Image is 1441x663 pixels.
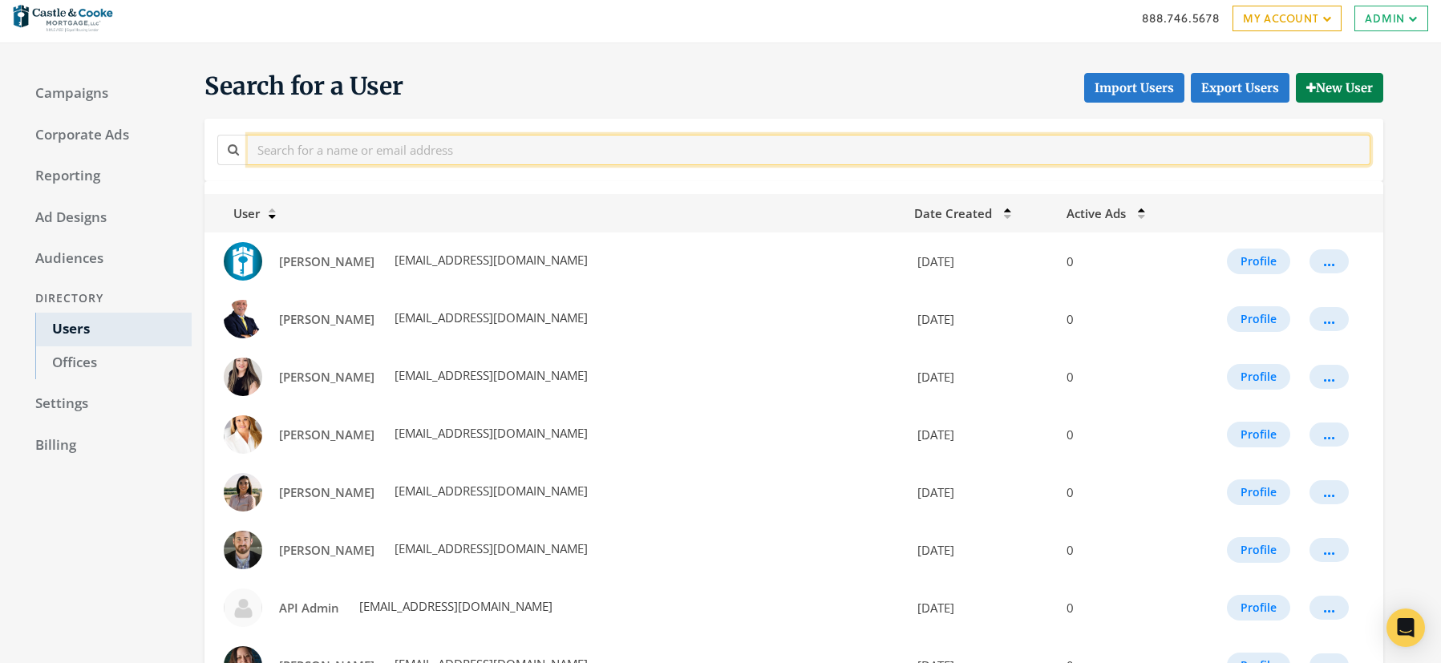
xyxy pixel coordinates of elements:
[224,242,262,281] img: Abbigail Clawson profile
[1057,579,1183,637] td: 0
[19,160,192,193] a: Reporting
[1323,607,1335,608] div: ...
[391,252,588,268] span: [EMAIL_ADDRESS][DOMAIN_NAME]
[1057,290,1183,348] td: 0
[224,531,262,569] img: Anthony Vaughan profile
[391,483,588,499] span: [EMAIL_ADDRESS][DOMAIN_NAME]
[1057,463,1183,521] td: 0
[1057,406,1183,463] td: 0
[1323,434,1335,435] div: ...
[224,588,262,627] img: API Admin profile
[905,290,1056,348] td: [DATE]
[269,593,350,623] a: API Admin
[269,478,385,507] a: [PERSON_NAME]
[1309,249,1349,273] button: ...
[19,284,192,313] div: Directory
[1057,521,1183,579] td: 0
[1227,422,1290,447] button: Profile
[914,205,992,221] span: Date Created
[269,305,385,334] a: [PERSON_NAME]
[1323,549,1335,551] div: ...
[905,348,1056,406] td: [DATE]
[1227,249,1290,274] button: Profile
[391,367,588,383] span: [EMAIL_ADDRESS][DOMAIN_NAME]
[1323,491,1335,493] div: ...
[19,77,192,111] a: Campaigns
[1309,307,1349,331] button: ...
[1227,537,1290,563] button: Profile
[1323,261,1335,262] div: ...
[19,242,192,276] a: Audiences
[19,387,192,421] a: Settings
[1227,364,1290,390] button: Profile
[1142,10,1220,26] a: 888.746.5678
[905,463,1056,521] td: [DATE]
[224,415,262,454] img: Amy French profile
[391,425,588,441] span: [EMAIL_ADDRESS][DOMAIN_NAME]
[269,247,385,277] a: [PERSON_NAME]
[1227,306,1290,332] button: Profile
[1309,480,1349,504] button: ...
[1233,6,1342,31] a: My Account
[905,521,1056,579] td: [DATE]
[1309,538,1349,562] button: ...
[279,253,374,269] span: [PERSON_NAME]
[1309,422,1349,447] button: ...
[35,346,192,380] a: Offices
[1067,205,1126,221] span: Active Ads
[391,540,588,556] span: [EMAIL_ADDRESS][DOMAIN_NAME]
[279,369,374,385] span: [PERSON_NAME]
[204,71,403,103] span: Search for a User
[1323,318,1335,320] div: ...
[224,473,262,511] img: Angeles Ponce profile
[228,144,239,156] i: Search for a name or email address
[1309,596,1349,620] button: ...
[279,600,339,616] span: API Admin
[905,406,1056,463] td: [DATE]
[224,300,262,338] img: Al Cucuk profile
[279,484,374,500] span: [PERSON_NAME]
[1084,73,1184,103] button: Import Users
[35,313,192,346] a: Users
[19,429,192,463] a: Billing
[905,579,1056,637] td: [DATE]
[279,427,374,443] span: [PERSON_NAME]
[1354,6,1428,31] a: Admin
[279,311,374,327] span: [PERSON_NAME]
[214,205,260,221] span: User
[269,536,385,565] a: [PERSON_NAME]
[1323,376,1335,378] div: ...
[391,309,588,325] span: [EMAIL_ADDRESS][DOMAIN_NAME]
[269,420,385,450] a: [PERSON_NAME]
[356,598,553,614] span: [EMAIL_ADDRESS][DOMAIN_NAME]
[1057,232,1183,290] td: 0
[269,362,385,392] a: [PERSON_NAME]
[248,135,1370,164] input: Search for a name or email address
[1386,608,1425,647] div: Open Intercom Messenger
[905,232,1056,290] td: [DATE]
[1309,365,1349,389] button: ...
[279,542,374,558] span: [PERSON_NAME]
[1227,479,1290,505] button: Profile
[1227,595,1290,621] button: Profile
[224,358,262,396] img: Amanda Galicia profile
[19,119,192,152] a: Corporate Ads
[1296,73,1383,103] button: New User
[1191,73,1289,103] a: Export Users
[19,201,192,235] a: Ad Designs
[1057,348,1183,406] td: 0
